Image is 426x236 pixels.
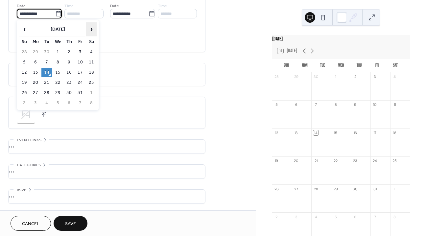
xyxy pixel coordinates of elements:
div: Sat [387,59,405,72]
div: 24 [372,158,377,163]
div: 28 [274,74,279,79]
td: 7 [75,98,85,108]
div: 13 [294,130,299,135]
td: 2 [19,98,30,108]
button: Save [54,216,87,231]
td: 18 [86,68,97,77]
div: Wed [332,59,350,72]
div: 28 [313,186,318,191]
th: Th [64,37,74,47]
div: 18 [392,130,397,135]
div: 8 [392,214,397,219]
th: Mo [30,37,41,47]
td: 25 [86,78,97,87]
div: 6 [353,214,358,219]
div: 15 [333,130,338,135]
div: 5 [333,214,338,219]
div: 25 [392,158,397,163]
td: 6 [30,58,41,67]
span: Time [158,3,167,10]
td: 4 [86,47,97,57]
div: 23 [353,158,358,163]
td: 2 [64,47,74,57]
div: 3 [372,74,377,79]
td: 29 [30,47,41,57]
span: Date [17,3,26,10]
div: 29 [333,186,338,191]
div: 30 [353,186,358,191]
td: 8 [86,98,97,108]
td: 14 [41,68,52,77]
div: 8 [333,102,338,107]
div: 21 [313,158,318,163]
div: 12 [274,130,279,135]
div: ; [17,105,35,124]
td: 21 [41,78,52,87]
div: 14 [313,130,318,135]
div: ••• [9,140,205,153]
td: 17 [75,68,85,77]
td: 15 [53,68,63,77]
div: 16 [353,130,358,135]
div: 4 [313,214,318,219]
span: ‹ [19,23,29,36]
div: 1 [392,186,397,191]
th: [DATE] [30,22,85,36]
td: 28 [19,47,30,57]
td: 28 [41,88,52,98]
div: 29 [294,74,299,79]
th: We [53,37,63,47]
td: 16 [64,68,74,77]
div: 3 [294,214,299,219]
span: Time [64,3,74,10]
div: 11 [392,102,397,107]
td: 1 [86,88,97,98]
td: 26 [19,88,30,98]
td: 5 [53,98,63,108]
td: 3 [75,47,85,57]
td: 10 [75,58,85,67]
td: 23 [64,78,74,87]
th: Tu [41,37,52,47]
div: ••• [9,190,205,203]
td: 4 [41,98,52,108]
td: 19 [19,78,30,87]
span: Cancel [22,221,39,227]
td: 27 [30,88,41,98]
div: 26 [274,186,279,191]
td: 3 [30,98,41,108]
span: RSVP [17,187,26,194]
td: 1 [53,47,63,57]
td: 12 [19,68,30,77]
th: Sa [86,37,97,47]
div: 2 [353,74,358,79]
div: Sun [277,59,296,72]
td: 5 [19,58,30,67]
th: Fr [75,37,85,47]
td: 22 [53,78,63,87]
span: Save [65,221,76,227]
div: 27 [294,186,299,191]
div: [DATE] [272,35,410,43]
div: 20 [294,158,299,163]
span: Event links [17,137,41,144]
div: 1 [333,74,338,79]
td: 13 [30,68,41,77]
td: 20 [30,78,41,87]
div: Tue [314,59,332,72]
div: 6 [294,102,299,107]
div: Thu [350,59,368,72]
div: 4 [392,74,397,79]
span: Categories [17,162,41,169]
div: ••• [9,165,205,178]
div: 2 [274,214,279,219]
td: 31 [75,88,85,98]
button: Cancel [11,216,51,231]
div: 22 [333,158,338,163]
div: 5 [274,102,279,107]
span: Date [110,3,119,10]
td: 30 [64,88,74,98]
th: Su [19,37,30,47]
td: 7 [41,58,52,67]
